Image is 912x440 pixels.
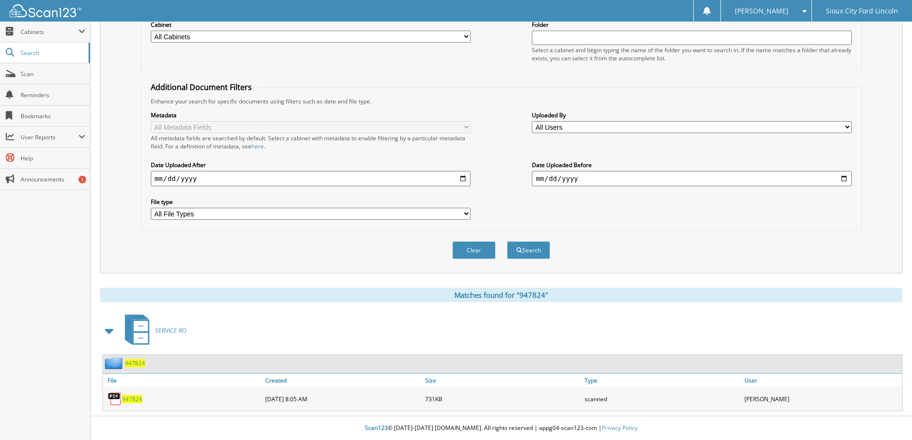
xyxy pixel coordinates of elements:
a: Type [582,374,742,387]
span: Search [21,49,84,57]
div: 1 [79,176,86,183]
span: Bookmarks [21,112,85,120]
a: 947824 [125,359,145,367]
div: All metadata fields are searched by default. Select a cabinet with metadata to enable filtering b... [151,134,471,150]
span: Announcements [21,175,85,183]
div: 731KB [423,389,583,408]
label: Uploaded By [532,111,852,119]
span: Scan123 [365,424,388,432]
span: Cabinets [21,28,79,36]
a: SERVICE RO [119,312,186,350]
span: Reminders [21,91,85,99]
a: here [251,142,264,150]
div: © [DATE]-[DATE] [DOMAIN_NAME]. All rights reserved | appg04-scan123-com | [90,417,912,440]
label: Date Uploaded After [151,161,471,169]
div: [DATE] 8:05 AM [263,389,423,408]
img: scan123-logo-white.svg [10,4,81,17]
label: Metadata [151,111,471,119]
span: SERVICE RO [155,327,186,335]
span: [PERSON_NAME] [735,8,788,14]
a: File [103,374,263,387]
a: Size [423,374,583,387]
legend: Additional Document Filters [146,82,257,92]
a: 947824 [122,395,142,403]
label: Folder [532,21,852,29]
span: Help [21,154,85,162]
div: Matches found for "947824" [100,288,902,302]
a: Created [263,374,423,387]
label: File type [151,198,471,206]
div: Select a cabinet and begin typing the name of the folder you want to search in. If the name match... [532,46,852,62]
a: Privacy Policy [602,424,638,432]
img: PDF.png [108,392,122,406]
label: Cabinet [151,21,471,29]
a: User [742,374,902,387]
span: User Reports [21,133,79,141]
label: Date Uploaded Before [532,161,852,169]
button: Clear [452,241,495,259]
img: folder2.png [105,357,125,369]
input: end [532,171,852,186]
div: scanned [582,389,742,408]
span: Sioux City Ford Lincoln [826,8,898,14]
input: start [151,171,471,186]
button: Search [507,241,550,259]
div: [PERSON_NAME] [742,389,902,408]
div: Enhance your search for specific documents using filters such as date and file type. [146,97,856,105]
span: Scan [21,70,85,78]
